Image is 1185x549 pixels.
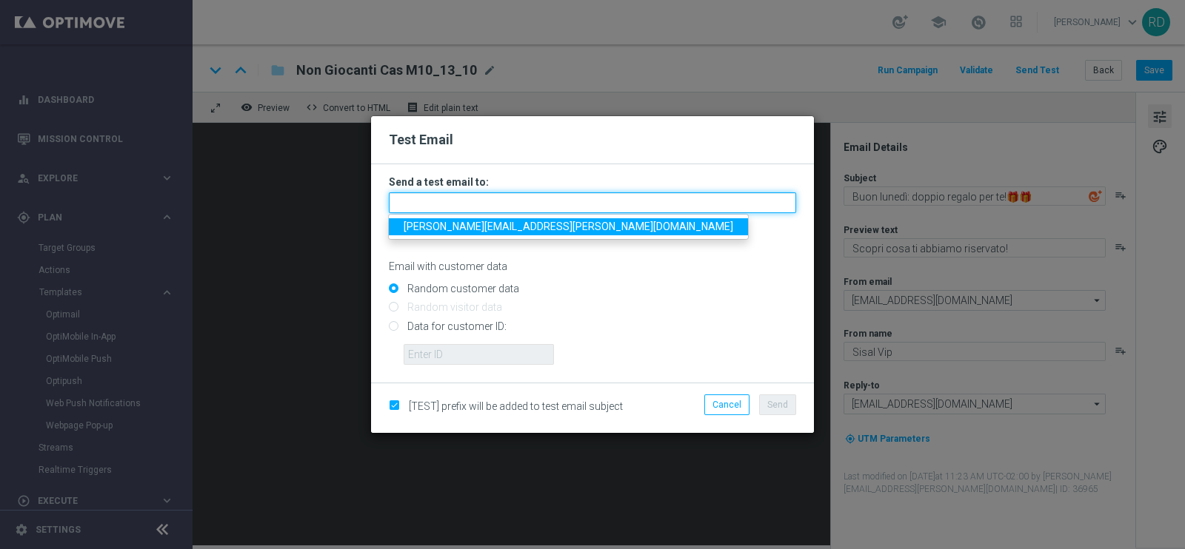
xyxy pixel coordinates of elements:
[404,220,733,232] span: [PERSON_NAME][EMAIL_ADDRESS][PERSON_NAME][DOMAIN_NAME]
[389,175,796,189] h3: Send a test email to:
[409,400,623,412] span: [TEST] prefix will be added to test email subject
[389,218,748,235] a: [PERSON_NAME][EMAIL_ADDRESS][PERSON_NAME][DOMAIN_NAME]
[704,394,750,415] button: Cancel
[404,282,519,295] label: Random customer data
[767,400,788,410] span: Send
[389,260,796,273] p: Email with customer data
[404,344,554,365] input: Enter ID
[759,394,796,415] button: Send
[389,131,796,149] h2: Test Email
